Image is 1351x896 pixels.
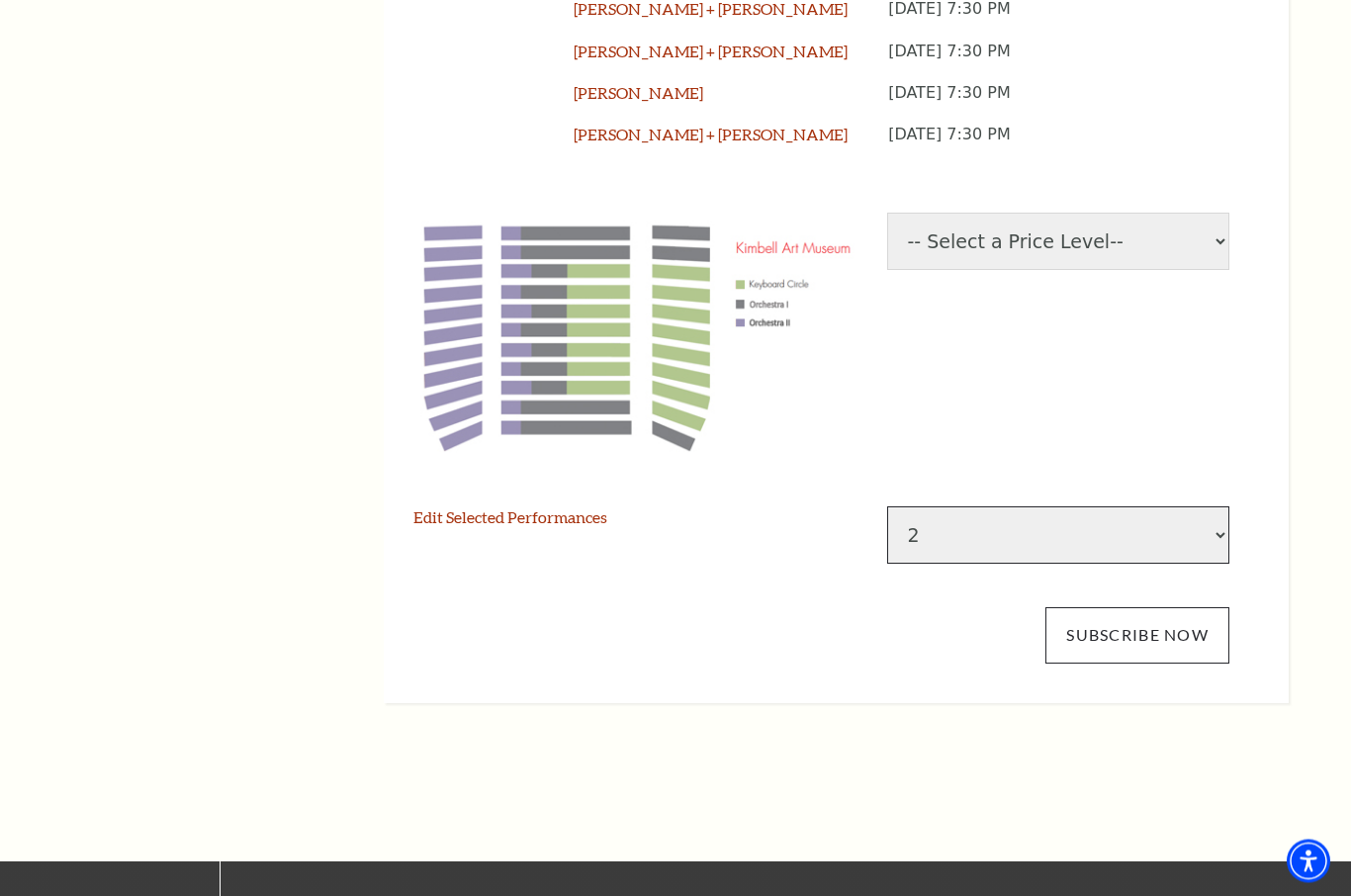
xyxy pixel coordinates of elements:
[888,125,1229,166] div: [DATE] 7:30 PM
[413,508,607,527] a: Edit Selected Performances
[574,84,703,103] a: [PERSON_NAME]
[888,42,1229,83] div: [DATE] 7:30 PM
[888,83,1229,125] div: [DATE] 7:30 PM
[887,214,1230,271] select: Single select
[1045,608,1229,664] a: Subscribe Now
[413,214,864,460] img: Seating chart for Kimbell Art Museum, showing sections labeled Keyboard Circle, Orchestra I, and ...
[1287,840,1330,883] div: Accessibility Menu
[574,43,848,61] a: [PERSON_NAME] + [PERSON_NAME]
[574,126,848,144] a: [PERSON_NAME] + [PERSON_NAME]
[887,507,1230,565] select: Single select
